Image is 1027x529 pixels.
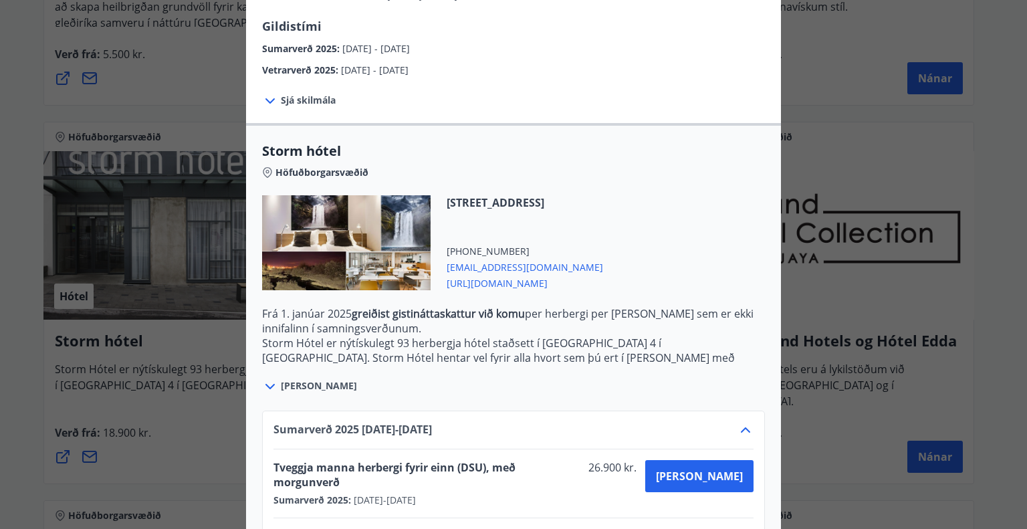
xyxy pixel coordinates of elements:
[262,142,765,161] span: Storm hótel
[262,18,322,34] span: Gildistími
[275,166,368,179] span: Höfuðborgarsvæðið
[447,274,603,290] span: [URL][DOMAIN_NAME]
[447,245,603,258] span: [PHONE_NUMBER]
[262,64,341,76] span: Vetrarverð 2025 :
[262,42,342,55] span: Sumarverð 2025 :
[342,42,410,55] span: [DATE] - [DATE]
[352,306,525,321] strong: greiðist gistináttaskattur við komu
[262,306,765,336] p: Frá 1. janúar 2025 per herbergi per [PERSON_NAME] sem er ekki innifalinn í samningsverðunum.
[281,94,336,107] span: Sjá skilmála
[341,64,409,76] span: [DATE] - [DATE]
[447,258,603,274] span: [EMAIL_ADDRESS][DOMAIN_NAME]
[447,195,603,210] span: [STREET_ADDRESS]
